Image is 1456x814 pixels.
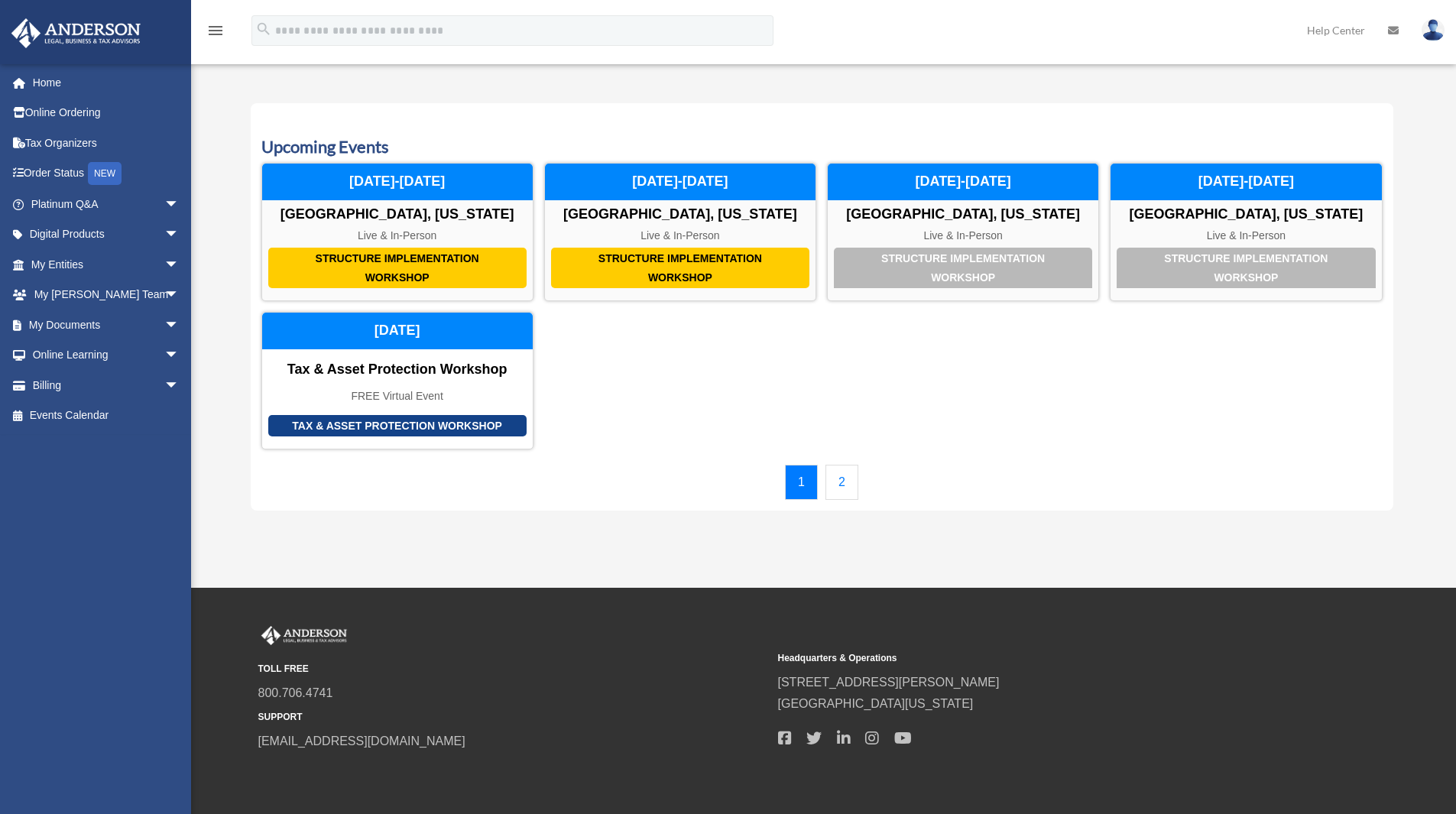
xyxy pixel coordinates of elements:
[164,219,195,251] span: arrow_drop_down
[164,249,195,281] span: arrow_drop_down
[164,370,195,401] span: arrow_drop_down
[164,280,195,311] span: arrow_drop_down
[1117,248,1375,288] div: Structure Implementation Workshop
[11,189,203,219] a: Platinum Q&Aarrow_drop_down
[258,626,350,646] img: Anderson Advisors Platinum Portal
[1111,229,1381,242] div: Live & In-Person
[206,27,225,40] a: menu
[545,206,816,223] div: [GEOGRAPHIC_DATA], [US_STATE]
[1110,163,1382,301] a: Structure Implementation Workshop [GEOGRAPHIC_DATA], [US_STATE] Live & In-Person [DATE]-[DATE]
[164,340,195,371] span: arrow_drop_down
[827,163,1099,301] a: Structure Implementation Workshop [GEOGRAPHIC_DATA], [US_STATE] Live & In-Person [DATE]-[DATE]
[262,206,533,223] div: [GEOGRAPHIC_DATA], [US_STATE]
[261,135,1383,159] h3: Upcoming Events
[785,465,818,500] a: 1
[11,128,203,158] a: Tax Organizers
[544,163,816,301] a: Structure Implementation Workshop [GEOGRAPHIC_DATA], [US_STATE] Live & In-Person [DATE]-[DATE]
[1111,206,1381,223] div: [GEOGRAPHIC_DATA], [US_STATE]
[11,67,203,98] a: Home
[164,310,195,341] span: arrow_drop_down
[262,229,533,242] div: Live & In-Person
[778,697,974,710] a: [GEOGRAPHIC_DATA][US_STATE]
[258,686,333,699] a: 800.706.4741
[262,164,533,200] div: [DATE]-[DATE]
[11,249,203,280] a: My Entitiesarrow_drop_down
[206,21,225,40] i: menu
[258,709,767,725] small: SUPPORT
[262,390,533,403] div: FREE Virtual Event
[11,310,203,340] a: My Documentsarrow_drop_down
[261,312,533,449] a: Tax & Asset Protection Workshop Tax & Asset Protection Workshop FREE Virtual Event [DATE]
[268,415,527,437] div: Tax & Asset Protection Workshop
[258,735,465,748] a: [EMAIL_ADDRESS][DOMAIN_NAME]
[268,248,527,288] div: Structure Implementation Workshop
[1111,164,1381,200] div: [DATE]-[DATE]
[551,248,809,288] div: Structure Implementation Workshop
[778,650,1287,666] small: Headquarters & Operations
[11,98,203,128] a: Online Ordering
[11,401,195,431] a: Events Calendar
[11,219,203,250] a: Digital Productsarrow_drop_down
[258,661,767,677] small: TOLL FREE
[7,18,145,48] img: Anderson Advisors Platinum Portal
[828,206,1098,223] div: [GEOGRAPHIC_DATA], [US_STATE]
[828,164,1098,200] div: [DATE]-[DATE]
[545,164,816,200] div: [DATE]-[DATE]
[262,362,533,378] div: Tax & Asset Protection Workshop
[164,189,195,220] span: arrow_drop_down
[11,340,203,371] a: Online Learningarrow_drop_down
[11,370,203,401] a: Billingarrow_drop_down
[11,158,203,190] a: Order StatusNEW
[825,465,858,500] a: 2
[261,163,533,301] a: Structure Implementation Workshop [GEOGRAPHIC_DATA], [US_STATE] Live & In-Person [DATE]-[DATE]
[778,676,1000,689] a: [STREET_ADDRESS][PERSON_NAME]
[1422,19,1445,41] img: User Pic
[255,21,272,37] i: search
[262,313,533,349] div: [DATE]
[828,229,1098,242] div: Live & In-Person
[88,162,122,185] div: NEW
[834,248,1092,288] div: Structure Implementation Workshop
[11,280,203,310] a: My [PERSON_NAME] Teamarrow_drop_down
[545,229,816,242] div: Live & In-Person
